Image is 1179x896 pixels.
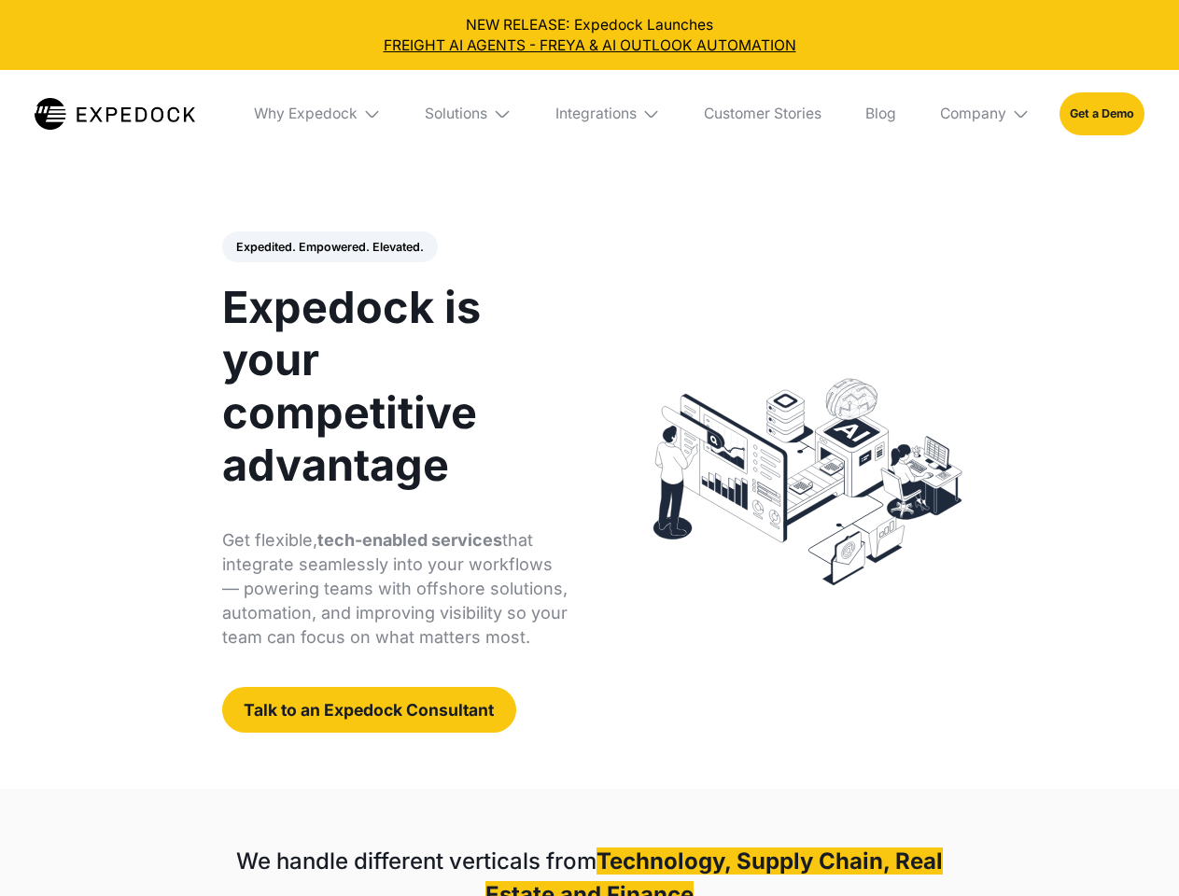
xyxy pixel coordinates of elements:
div: Company [925,70,1045,158]
p: Get flexible, that integrate seamlessly into your workflows — powering teams with offshore soluti... [222,528,568,650]
strong: We handle different verticals from [236,847,597,875]
div: NEW RELEASE: Expedock Launches [15,15,1165,56]
div: Integrations [555,105,637,123]
a: Talk to an Expedock Consultant [222,687,516,733]
div: Why Expedock [254,105,358,123]
a: Get a Demo [1060,92,1144,134]
div: Solutions [425,105,487,123]
div: Solutions [411,70,526,158]
div: Why Expedock [239,70,396,158]
div: Company [940,105,1006,123]
div: Integrations [540,70,675,158]
a: FREIGHT AI AGENTS - FREYA & AI OUTLOOK AUTOMATION [15,35,1165,56]
iframe: Chat Widget [1086,806,1179,896]
a: Customer Stories [689,70,835,158]
a: Blog [850,70,910,158]
strong: tech-enabled services [317,530,502,550]
h1: Expedock is your competitive advantage [222,281,568,491]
